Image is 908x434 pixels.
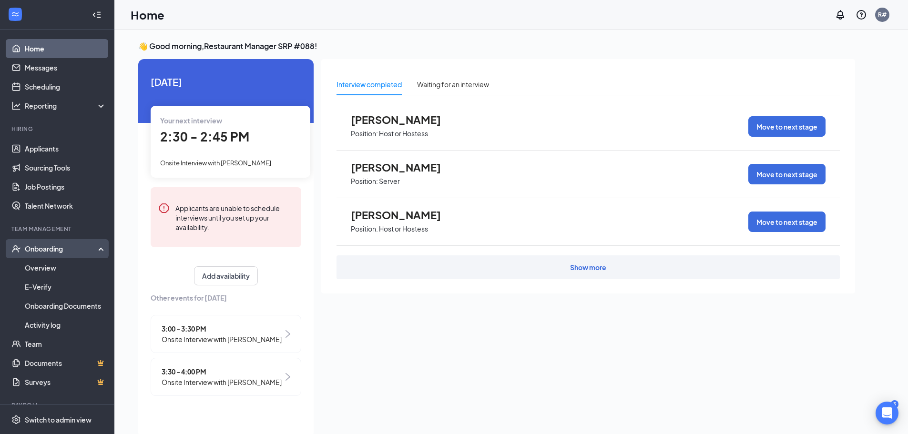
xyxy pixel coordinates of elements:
[878,10,887,19] div: R#
[11,125,104,133] div: Hiring
[11,225,104,233] div: Team Management
[25,158,106,177] a: Sourcing Tools
[417,79,489,90] div: Waiting for an interview
[748,164,826,184] button: Move to next stage
[131,7,164,23] h1: Home
[748,116,826,137] button: Move to next stage
[10,10,20,19] svg: WorkstreamLogo
[25,353,106,373] a: DocumentsCrown
[160,116,222,125] span: Your next interview
[25,334,106,353] a: Team
[11,401,104,409] div: Payroll
[138,41,855,51] h3: 👋 Good morning, Restaurant Manager SRP #088 !
[570,262,606,272] div: Show more
[25,58,106,77] a: Messages
[162,366,282,377] span: 3:30 - 4:00 PM
[351,209,456,221] span: [PERSON_NAME]
[25,415,92,424] div: Switch to admin view
[11,101,21,111] svg: Analysis
[25,77,106,96] a: Scheduling
[11,244,21,253] svg: UserCheck
[379,224,428,233] p: Host or Hostess
[25,315,106,334] a: Activity log
[748,212,826,232] button: Move to next stage
[351,224,378,233] p: Position:
[25,277,106,296] a: E-Verify
[11,415,21,424] svg: Settings
[351,161,456,173] span: [PERSON_NAME]
[25,258,106,277] a: Overview
[876,402,898,424] div: Open Intercom Messenger
[25,101,107,111] div: Reporting
[856,9,867,20] svg: QuestionInfo
[25,177,106,196] a: Job Postings
[175,202,294,232] div: Applicants are unable to schedule interviews until you set up your availability.
[337,79,402,90] div: Interview completed
[162,377,282,387] span: Onsite Interview with [PERSON_NAME]
[160,129,249,144] span: 2:30 - 2:45 PM
[92,10,102,20] svg: Collapse
[891,400,898,408] div: 3
[379,177,400,186] p: Server
[25,296,106,315] a: Onboarding Documents
[151,293,301,303] span: Other events for [DATE]
[25,373,106,392] a: SurveysCrown
[379,129,428,138] p: Host or Hostess
[162,334,282,344] span: Onsite Interview with [PERSON_NAME]
[25,139,106,158] a: Applicants
[351,113,456,126] span: [PERSON_NAME]
[158,202,170,214] svg: Error
[25,196,106,215] a: Talent Network
[835,9,846,20] svg: Notifications
[162,323,282,334] span: 3:00 - 3:30 PM
[151,74,301,89] span: [DATE]
[194,266,258,285] button: Add availability
[351,129,378,138] p: Position:
[25,39,106,58] a: Home
[351,177,378,186] p: Position:
[25,244,98,253] div: Onboarding
[160,159,271,167] span: Onsite Interview with [PERSON_NAME]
